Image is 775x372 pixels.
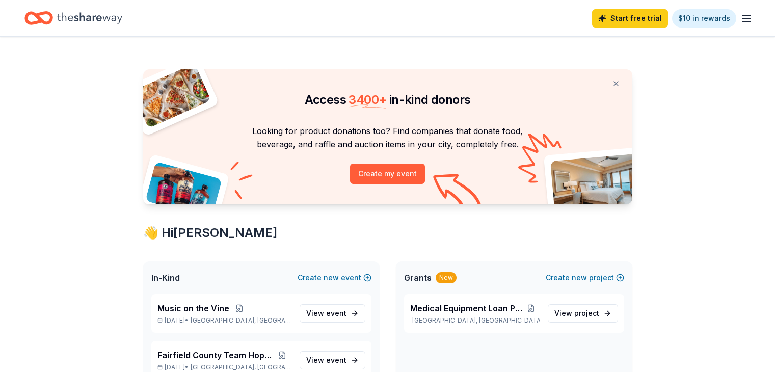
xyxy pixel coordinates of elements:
[546,272,624,284] button: Createnewproject
[155,124,620,151] p: Looking for product donations too? Find companies that donate food, beverage, and raffle and auct...
[143,225,632,241] div: 👋 Hi [PERSON_NAME]
[157,302,229,314] span: Music on the Vine
[572,272,587,284] span: new
[306,307,346,320] span: View
[298,272,371,284] button: Createnewevent
[157,349,274,361] span: Fairfield County Team Hope Walk
[554,307,599,320] span: View
[191,363,291,371] span: [GEOGRAPHIC_DATA], [GEOGRAPHIC_DATA]
[574,309,599,317] span: project
[157,316,291,325] p: [DATE] •
[548,304,618,323] a: View project
[326,356,346,364] span: event
[433,174,484,212] img: Curvy arrow
[404,272,432,284] span: Grants
[305,92,471,107] span: Access in-kind donors
[324,272,339,284] span: new
[410,316,540,325] p: [GEOGRAPHIC_DATA], [GEOGRAPHIC_DATA]
[349,92,386,107] span: 3400 +
[436,272,457,283] div: New
[410,302,523,314] span: Medical Equipment Loan Program
[306,354,346,366] span: View
[191,316,291,325] span: [GEOGRAPHIC_DATA], [GEOGRAPHIC_DATA]
[151,272,180,284] span: In-Kind
[24,6,122,30] a: Home
[592,9,668,28] a: Start free trial
[672,9,736,28] a: $10 in rewards
[131,63,211,128] img: Pizza
[350,164,425,184] button: Create my event
[300,304,365,323] a: View event
[157,363,291,371] p: [DATE] •
[326,309,346,317] span: event
[300,351,365,369] a: View event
